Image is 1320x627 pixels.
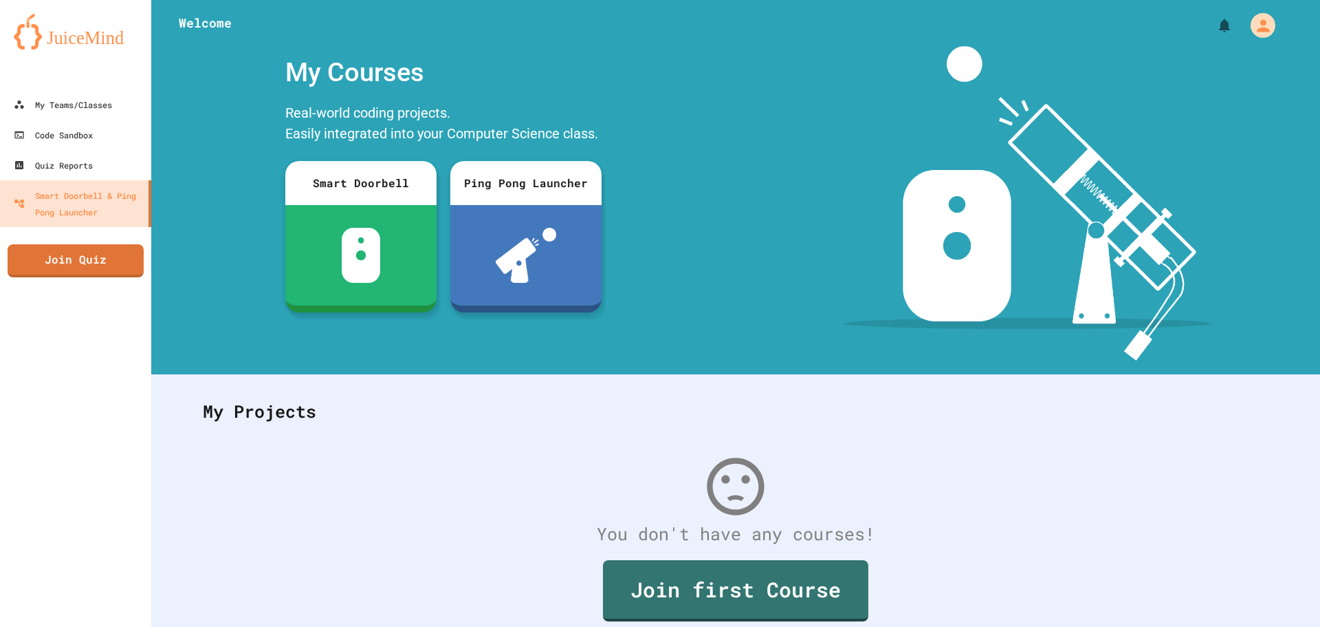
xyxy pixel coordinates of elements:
[603,560,868,621] a: Join first Course
[14,187,143,220] div: Smart Doorbell & Ping Pong Launcher
[278,99,608,151] div: Real-world coding projects. Easily integrated into your Computer Science class.
[14,14,137,50] img: logo-orange.svg
[285,161,437,205] div: Smart Doorbell
[14,157,93,173] div: Quiz Reports
[496,228,557,283] img: ppl-with-ball.png
[1262,572,1306,613] iframe: chat widget
[450,161,602,205] div: Ping Pong Launcher
[189,521,1282,547] div: You don't have any courses!
[844,46,1212,361] img: banner-image-my-projects.png
[1236,10,1279,41] div: My Account
[14,127,93,143] div: Code Sandbox
[14,96,112,113] div: My Teams/Classes
[8,244,144,277] a: Join Quiz
[189,385,1282,438] div: My Projects
[278,46,608,99] div: My Courses
[1206,512,1306,571] iframe: chat widget
[1191,14,1236,37] div: My Notifications
[342,228,381,283] img: sdb-white.svg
